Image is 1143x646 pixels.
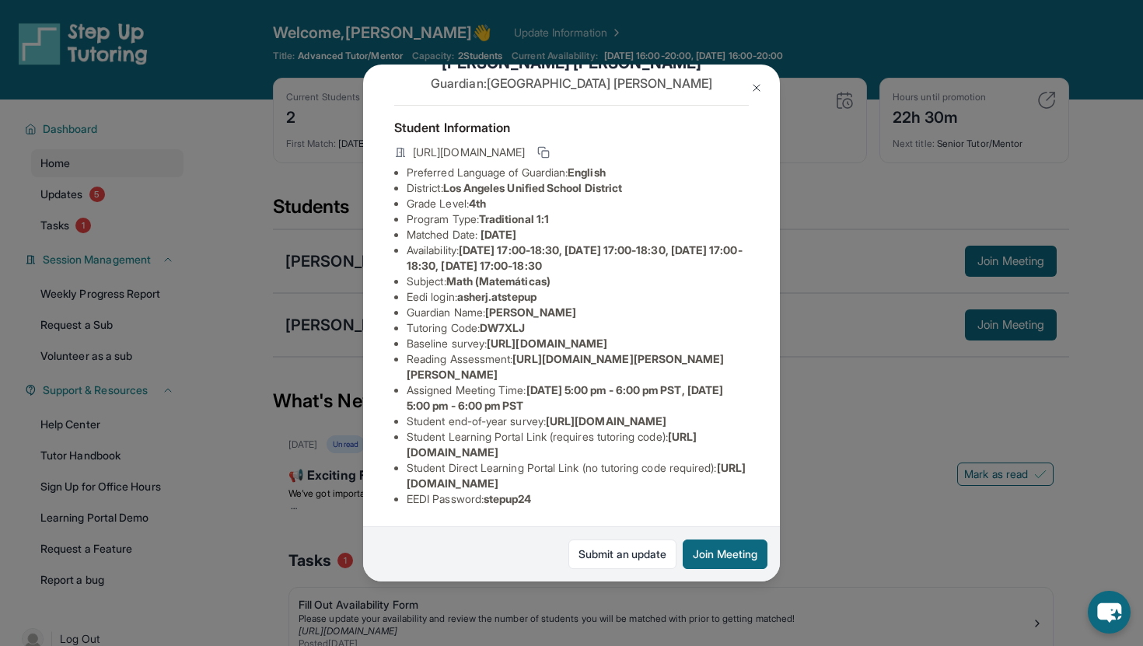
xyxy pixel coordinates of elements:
li: EEDI Password : [407,491,749,507]
span: English [568,166,606,179]
button: Copy link [534,143,553,162]
li: Preferred Language of Guardian: [407,165,749,180]
span: [URL][DOMAIN_NAME] [487,337,607,350]
li: Subject : [407,274,749,289]
li: Reading Assessment : [407,351,749,382]
span: [DATE] 17:00-18:30, [DATE] 17:00-18:30, [DATE] 17:00-18:30, [DATE] 17:00-18:30 [407,243,743,272]
li: Student Learning Portal Link (requires tutoring code) : [407,429,749,460]
button: chat-button [1088,591,1131,634]
li: Tutoring Code : [407,320,749,336]
span: stepup24 [484,492,532,505]
a: Submit an update [568,539,676,569]
span: [DATE] 5:00 pm - 6:00 pm PST, [DATE] 5:00 pm - 6:00 pm PST [407,383,723,412]
span: [URL][DOMAIN_NAME] [546,414,666,428]
li: Assigned Meeting Time : [407,382,749,414]
li: District: [407,180,749,196]
li: Student end-of-year survey : [407,414,749,429]
img: Close Icon [750,82,763,94]
span: [PERSON_NAME] [485,306,576,319]
button: Join Meeting [683,539,767,569]
span: Math (Matemáticas) [446,274,551,288]
span: Traditional 1:1 [479,212,549,225]
li: Program Type: [407,211,749,227]
li: Student Direct Learning Portal Link (no tutoring code required) : [407,460,749,491]
span: DW7XLJ [480,321,525,334]
li: Grade Level: [407,196,749,211]
li: Availability: [407,243,749,274]
p: Guardian: [GEOGRAPHIC_DATA] [PERSON_NAME] [394,74,749,93]
li: Baseline survey : [407,336,749,351]
h4: Student Information [394,118,749,137]
span: [DATE] [481,228,516,241]
span: asherj.atstepup [457,290,537,303]
li: Matched Date: [407,227,749,243]
span: Los Angeles Unified School District [443,181,622,194]
span: [URL][DOMAIN_NAME][PERSON_NAME][PERSON_NAME] [407,352,725,381]
li: Guardian Name : [407,305,749,320]
span: [URL][DOMAIN_NAME] [413,145,525,160]
li: Eedi login : [407,289,749,305]
span: 4th [469,197,486,210]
